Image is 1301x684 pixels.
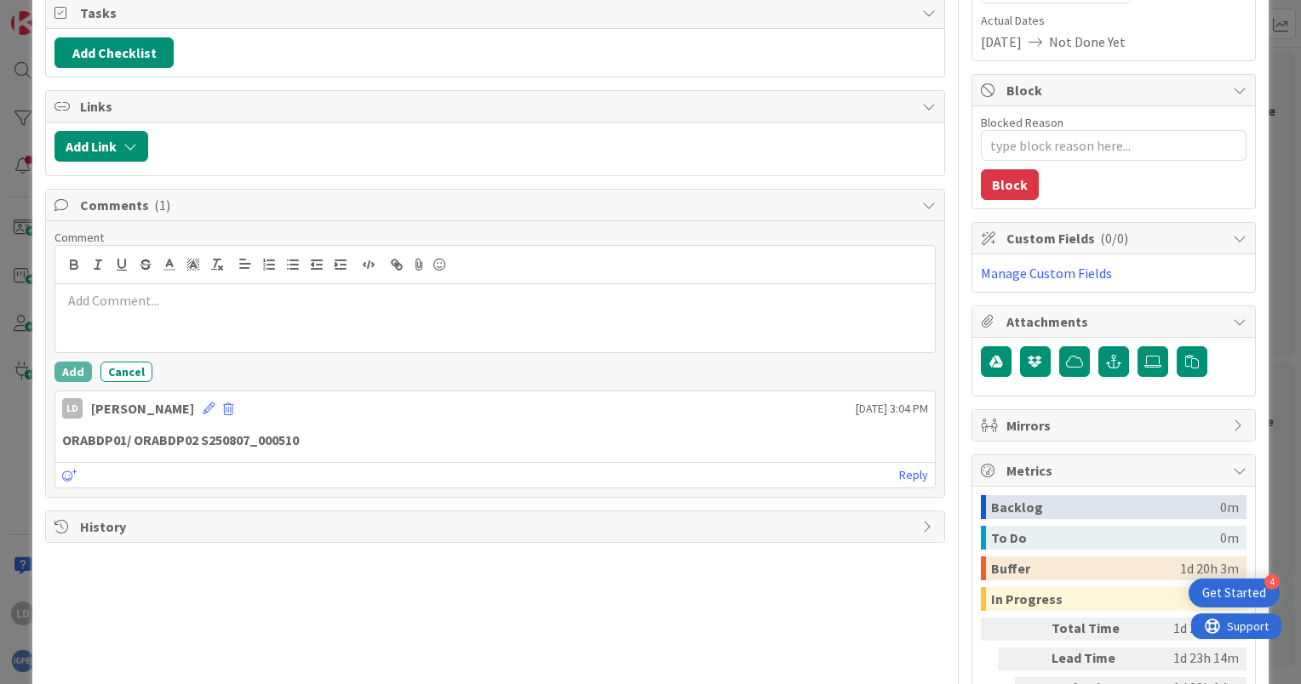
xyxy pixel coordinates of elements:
span: Comments [80,195,914,215]
div: 0m [1220,495,1239,519]
div: Buffer [991,556,1180,580]
div: Get Started [1202,584,1266,601]
button: Cancel [100,362,152,382]
div: LD [62,398,83,419]
div: Open Get Started checklist, remaining modules: 4 [1189,579,1280,607]
span: Mirrors [1006,415,1224,436]
span: Custom Fields [1006,228,1224,248]
div: In Progress [991,587,1196,611]
a: Manage Custom Fields [981,265,1112,282]
div: [PERSON_NAME] [91,398,194,419]
div: 4 [1264,574,1280,590]
span: Support [36,3,77,23]
span: History [80,516,914,537]
span: Metrics [1006,460,1224,481]
span: [DATE] 3:04 PM [856,400,928,418]
div: Total Time [1052,618,1145,641]
strong: ORABDP01/ ORABDP02 S250807_000510 [62,431,299,448]
div: 1d 23h 14m [1152,647,1239,670]
span: Links [80,96,914,117]
div: 0m [1220,526,1239,550]
label: Blocked Reason [981,115,1063,130]
span: Not Done Yet [1049,31,1126,52]
button: Add Checklist [54,37,174,68]
div: Backlog [991,495,1220,519]
a: Reply [899,465,928,486]
span: Tasks [80,3,914,23]
button: Add [54,362,92,382]
span: [DATE] [981,31,1022,52]
div: Lead Time [1052,647,1145,670]
span: ( 0/0 ) [1100,230,1128,247]
span: Attachments [1006,311,1224,332]
span: Block [1006,80,1224,100]
div: To Do [991,526,1220,550]
span: Actual Dates [981,12,1247,30]
div: 1d 20h 3m [1180,556,1239,580]
span: ( 1 ) [154,197,170,214]
div: 1d 23h 14m [1152,618,1239,641]
span: Comment [54,230,104,245]
button: Block [981,169,1039,200]
button: Add Link [54,131,148,162]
